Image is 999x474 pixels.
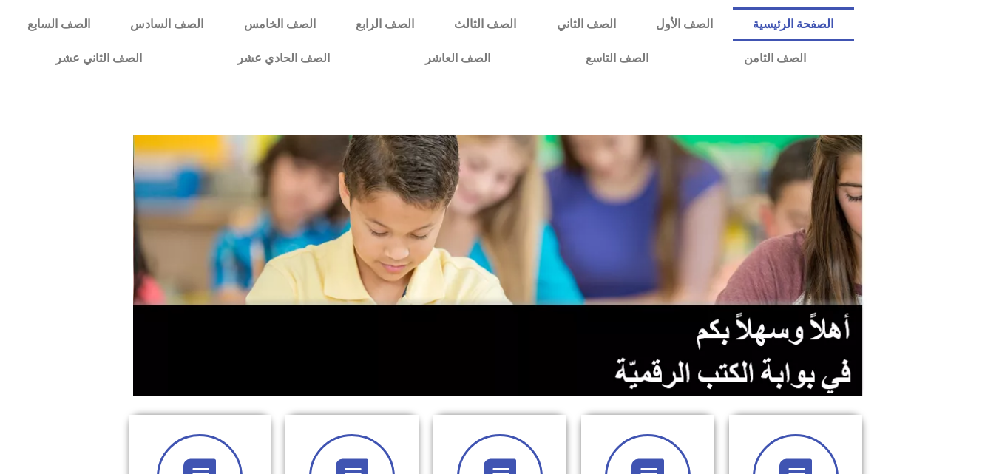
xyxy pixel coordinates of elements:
[377,41,538,75] a: الصف العاشر
[636,7,733,41] a: الصف الأول
[434,7,536,41] a: الصف الثالث
[7,41,189,75] a: الصف الثاني عشر
[538,41,696,75] a: الصف التاسع
[7,7,110,41] a: الصف السابع
[224,7,336,41] a: الصف الخامس
[110,7,223,41] a: الصف السادس
[733,7,853,41] a: الصفحة الرئيسية
[537,7,636,41] a: الصف الثاني
[696,41,853,75] a: الصف الثامن
[189,41,377,75] a: الصف الحادي عشر
[336,7,434,41] a: الصف الرابع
